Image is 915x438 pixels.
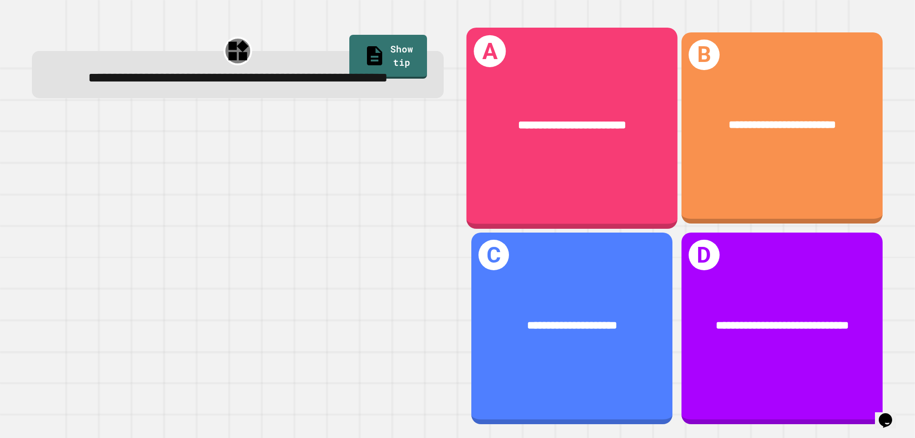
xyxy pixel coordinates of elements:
[689,40,719,70] h1: B
[478,240,509,270] h1: C
[349,35,427,79] a: Show tip
[875,400,905,428] iframe: chat widget
[474,35,506,67] h1: A
[689,240,719,270] h1: D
